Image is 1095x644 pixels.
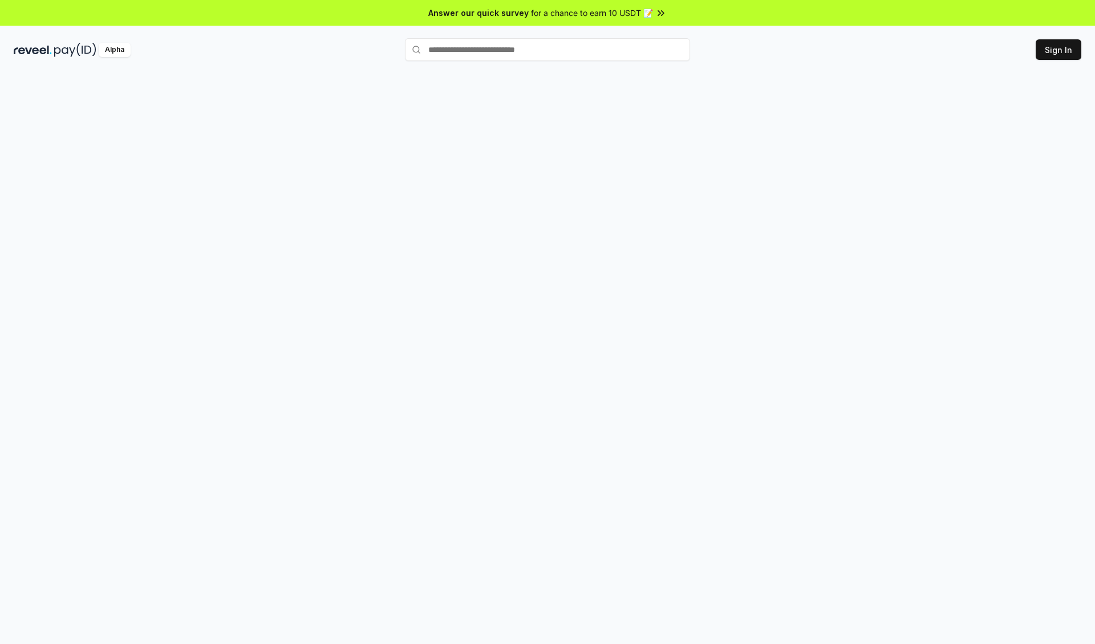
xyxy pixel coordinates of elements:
span: Answer our quick survey [428,7,529,19]
button: Sign In [1036,39,1081,60]
img: pay_id [54,43,96,57]
img: reveel_dark [14,43,52,57]
span: for a chance to earn 10 USDT 📝 [531,7,653,19]
div: Alpha [99,43,131,57]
